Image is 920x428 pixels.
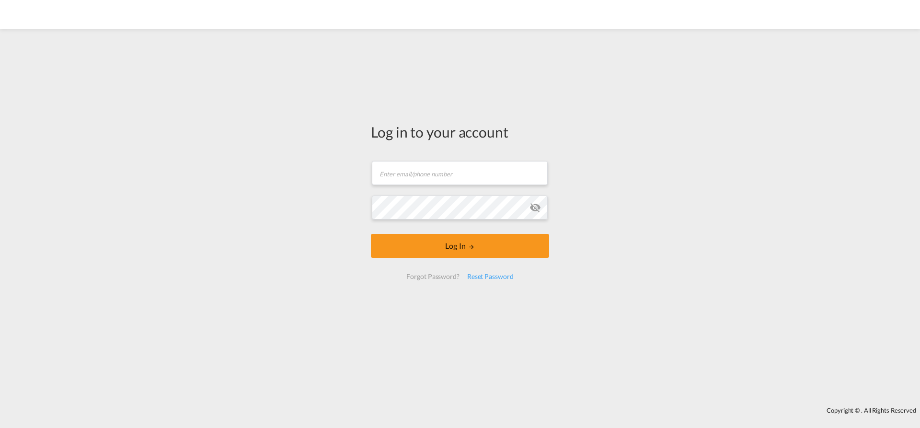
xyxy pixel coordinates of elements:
div: Reset Password [463,268,517,285]
input: Enter email/phone number [372,161,548,185]
div: Forgot Password? [402,268,463,285]
md-icon: icon-eye-off [529,202,541,213]
button: LOGIN [371,234,549,258]
div: Log in to your account [371,122,549,142]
